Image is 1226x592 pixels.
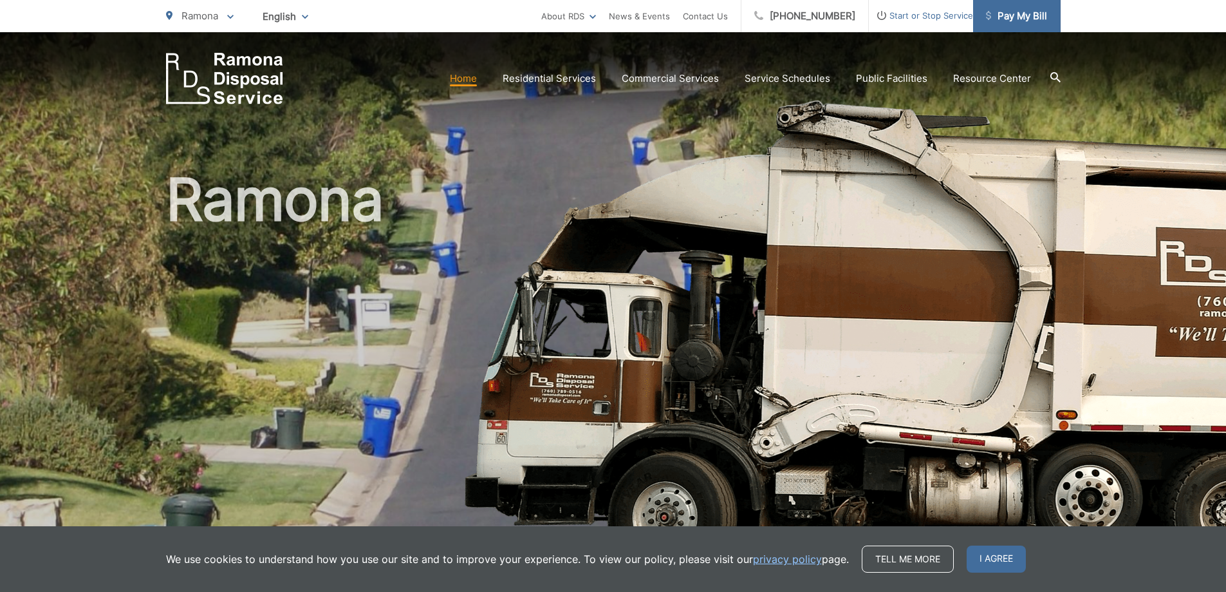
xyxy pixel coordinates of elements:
span: I agree [967,546,1026,573]
a: Home [450,71,477,86]
a: Public Facilities [856,71,927,86]
a: Commercial Services [622,71,719,86]
a: Contact Us [683,8,728,24]
a: News & Events [609,8,670,24]
a: Tell me more [862,546,954,573]
span: English [253,5,318,28]
a: Residential Services [503,71,596,86]
span: Pay My Bill [986,8,1047,24]
a: Resource Center [953,71,1031,86]
a: privacy policy [753,551,822,567]
p: We use cookies to understand how you use our site and to improve your experience. To view our pol... [166,551,849,567]
a: Service Schedules [745,71,830,86]
h1: Ramona [166,167,1061,575]
span: Ramona [181,10,218,22]
a: About RDS [541,8,596,24]
a: EDCD logo. Return to the homepage. [166,53,283,104]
